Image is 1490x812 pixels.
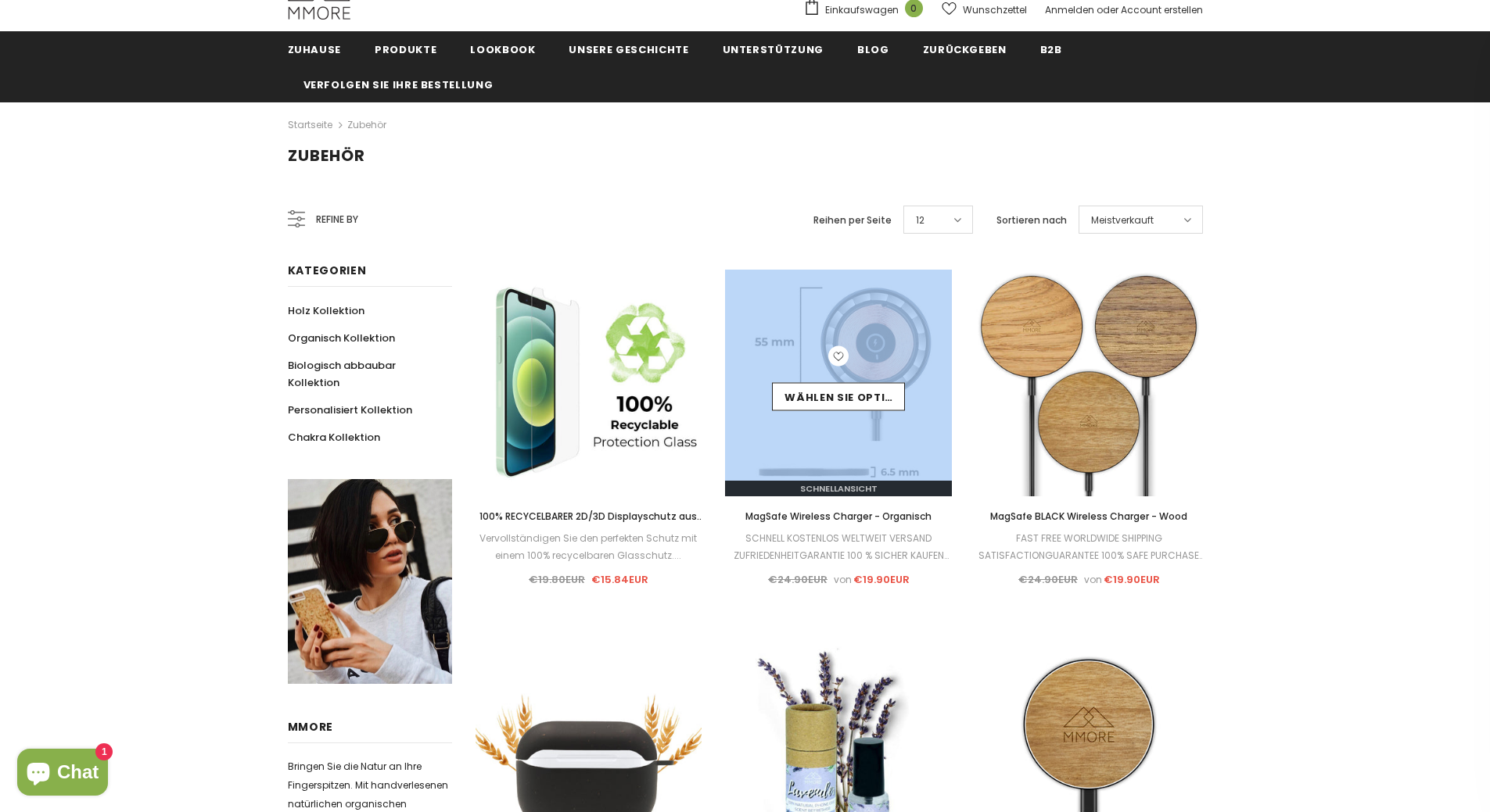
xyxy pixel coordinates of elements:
span: €19.80EUR [529,572,585,587]
span: Blog [857,42,889,57]
a: Startseite [288,116,332,134]
span: Produkte [375,42,436,57]
inbox-online-store-chat: Onlineshop-Chat von Shopify [13,749,113,799]
a: MagSafe Wireless Charger - Organisch [725,508,952,525]
span: Biologisch abbaubar Kollektion [288,358,396,390]
span: 12 [916,213,925,228]
span: B2B [1040,42,1062,57]
a: Produkte [375,31,436,66]
a: Zurückgeben [923,31,1007,66]
span: Meistverkauft [1091,213,1154,228]
span: Einkaufswagen [825,2,899,18]
a: Account erstellen [1121,3,1203,16]
a: Anmelden [1045,3,1094,16]
span: MagSafe BLACK Wireless Charger - Wood [990,510,1187,523]
a: Zubehör [347,118,386,131]
a: Chakra Kollektion [288,424,380,451]
a: Verfolgen Sie Ihre Bestellung [303,66,494,102]
div: SCHNELL KOSTENLOS WELTWEIT VERSAND ZUFRIEDENHEITGARANTIE 100 % SICHER KAUFEN Attraktiv... [725,530,952,564]
a: Organisch Kollektion [288,324,395,352]
span: Verfolgen Sie Ihre Bestellung [303,77,494,92]
a: Holz Kollektion [288,297,364,324]
a: 100% RECYCELBARER 2D/3D Displayschutz aus [GEOGRAPHIC_DATA] [476,508,702,525]
span: Holz Kollektion [288,303,364,318]
span: €24.90EUR [768,572,828,587]
span: Kategorien [288,263,367,278]
span: €24.90EUR [1018,572,1078,587]
span: 100% RECYCELBARER 2D/3D Displayschutz aus [GEOGRAPHIC_DATA] [479,510,704,540]
a: Biologisch abbaubar Kollektion [288,352,435,396]
a: Lookbook [470,31,535,66]
span: Unsere Geschichte [569,42,688,57]
a: MagSafe BLACK Wireless Charger - Wood [975,508,1202,525]
a: Wählen Sie Optionen [772,382,905,410]
span: Zuhause [288,42,342,57]
span: €15.84EUR [591,572,648,587]
img: MagSafe Wireless Charger - Organisch [725,270,952,496]
span: Lookbook [470,42,535,57]
a: Blog [857,31,889,66]
div: Vervollständigen Sie den perfekten Schutz mit einem 100% recycelbaren Glasschutz.... [476,530,702,564]
span: Wunschzettel [963,2,1027,18]
a: Unterstützung [723,31,824,66]
span: MagSafe Wireless Charger - Organisch [745,510,932,523]
em: von [1084,573,1102,586]
a: Schnellansicht [725,481,952,496]
span: Chakra Kollektion [288,430,380,445]
a: Unsere Geschichte [569,31,688,66]
span: Zubehör [288,145,365,166]
span: Schnellansicht [800,482,878,495]
span: €19.90EUR [1104,572,1160,587]
a: Zuhause [288,31,342,66]
span: Zurückgeben [923,42,1007,57]
div: FAST FREE WORLDWIDE SHIPPING SATISFACTIONGUARANTEE 100% SAFE PURCHASE Attractive Minimalistic... [975,530,1202,564]
span: Organisch Kollektion [288,331,395,345]
a: Personalisiert Kollektion [288,396,412,424]
span: Unterstützung [723,42,824,57]
span: oder [1097,3,1118,16]
span: MMORE [288,719,334,735]
em: von [834,573,852,586]
span: Refine by [316,211,358,228]
span: Personalisiert Kollektion [288,402,412,417]
a: B2B [1040,31,1062,66]
label: Reihen per Seite [813,213,892,228]
label: Sortieren nach [996,213,1067,228]
span: €19.90EUR [853,572,910,587]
